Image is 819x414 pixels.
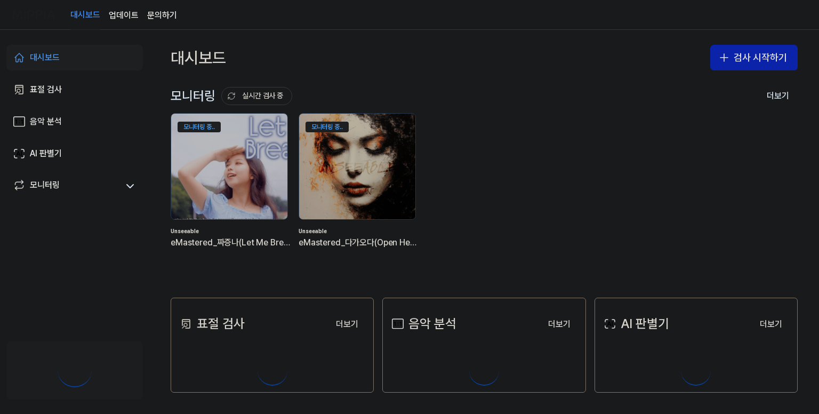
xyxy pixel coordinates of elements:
button: 더보기 [327,314,367,335]
button: 더보기 [758,85,798,107]
a: 모니터링 중..backgroundIamgeUnseeableeMastered_짜증나(Let Me Breathe) [171,113,290,266]
div: 대시보드 [171,41,226,75]
a: 대시보드 [6,45,143,70]
a: 모니터링 중..backgroundIamgeUnseeableeMastered_다가오다(Open Heart) [299,113,418,266]
button: 검사 시작하기 [710,45,798,70]
a: 더보기 [751,313,791,335]
button: 실시간 검사 중 [221,87,292,105]
div: 음악 분석 [30,115,62,128]
div: 모니터링 중.. [306,122,349,132]
a: 음악 분석 [6,109,143,134]
div: 모니터링 [171,86,292,106]
a: 더보기 [540,313,579,335]
div: eMastered_다가오다(Open Heart) [299,236,418,250]
div: 대시보드 [30,51,60,64]
img: backgroundIamge [299,114,415,219]
a: 문의하기 [147,9,177,22]
div: AI 판별기 [30,147,62,160]
a: 대시보드 [70,1,100,30]
div: Unseeable [171,227,290,236]
div: 음악 분석 [389,314,456,334]
div: 표절 검사 [178,314,245,334]
a: 모니터링 [13,179,119,194]
img: backgroundIamge [171,114,287,219]
div: Unseeable [299,227,418,236]
a: 표절 검사 [6,77,143,102]
button: 더보기 [540,314,579,335]
button: 더보기 [751,314,791,335]
div: eMastered_짜증나(Let Me Breathe) [171,236,290,250]
a: 업데이트 [109,9,139,22]
div: 표절 검사 [30,83,62,96]
a: AI 판별기 [6,141,143,166]
div: AI 판별기 [601,314,669,334]
div: 모니터링 [30,179,60,194]
a: 더보기 [327,313,367,335]
div: 모니터링 중.. [178,122,221,132]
